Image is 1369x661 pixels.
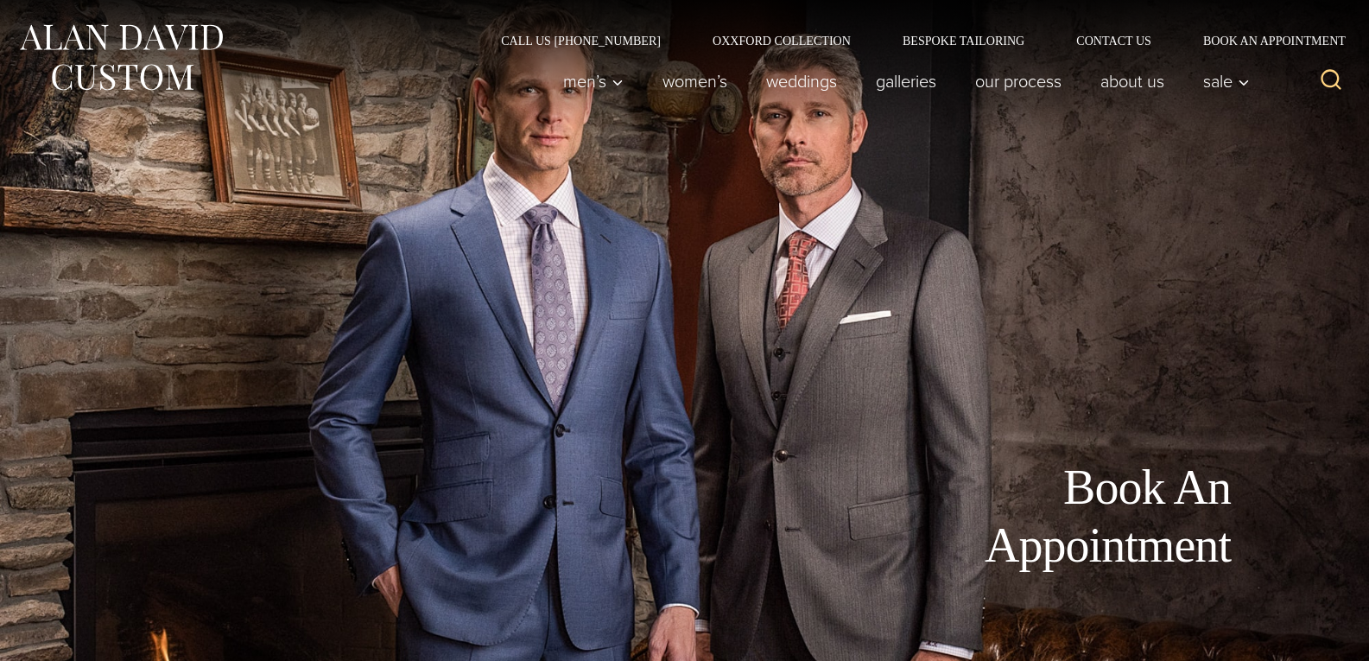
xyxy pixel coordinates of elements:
img: Alan David Custom [17,19,225,96]
a: About Us [1081,64,1184,99]
a: weddings [747,64,857,99]
a: Contact Us [1050,35,1177,47]
button: View Search Form [1310,60,1352,102]
nav: Primary Navigation [544,64,1259,99]
a: Book an Appointment [1177,35,1352,47]
a: Call Us [PHONE_NUMBER] [475,35,687,47]
a: Our Process [956,64,1081,99]
span: Sale [1203,73,1250,90]
nav: Secondary Navigation [475,35,1352,47]
a: Oxxford Collection [687,35,877,47]
a: Galleries [857,64,956,99]
h1: Book An Appointment [842,459,1231,575]
span: Men’s [563,73,624,90]
a: Bespoke Tailoring [877,35,1050,47]
a: Women’s [643,64,747,99]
